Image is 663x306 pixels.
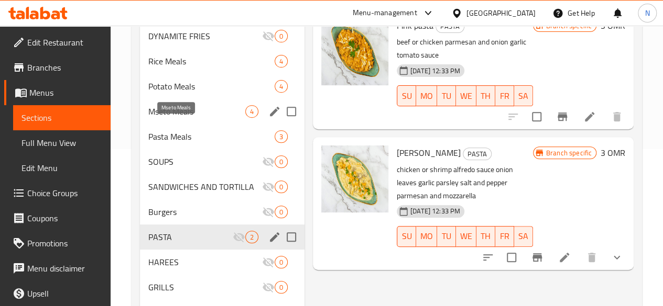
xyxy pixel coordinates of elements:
[406,66,464,76] span: [DATE] 12:33 PM
[262,281,275,293] svg: Inactive section
[262,155,275,168] svg: Inactive section
[148,55,275,67] span: Rice Meals
[21,137,102,149] span: Full Menu View
[420,229,433,244] span: MO
[604,104,629,129] button: delete
[27,187,102,199] span: Choice Groups
[550,104,575,129] button: Branch-specific-item
[140,250,305,275] div: HAREES0
[245,105,258,118] div: items
[275,130,288,143] div: items
[397,145,461,161] span: [PERSON_NAME]
[27,262,102,275] span: Menu disclaimer
[140,199,305,224] div: Burgers0
[481,229,491,244] span: TH
[140,275,305,300] div: GRILLS0
[579,245,604,270] button: delete
[437,226,456,247] button: TU
[518,229,529,244] span: SA
[4,231,111,256] a: Promotions
[475,245,501,270] button: sort-choices
[275,157,287,167] span: 0
[436,20,464,33] div: PASTA
[441,88,452,104] span: TU
[148,105,245,118] span: Mseto Meals
[4,30,111,55] a: Edit Restaurant
[583,110,596,123] a: Edit menu item
[148,155,262,168] div: SOUPS
[601,145,625,160] h6: 3 OMR
[416,85,437,106] button: MO
[13,130,111,155] a: Full Menu View
[148,80,275,93] span: Potato Meals
[275,31,287,41] span: 0
[275,282,287,292] span: 0
[514,226,533,247] button: SA
[233,231,245,243] svg: Inactive section
[353,7,417,19] div: Menu-management
[4,281,111,306] a: Upsell
[148,206,262,218] span: Burgers
[275,155,288,168] div: items
[476,85,495,106] button: TH
[262,30,275,42] svg: Inactive section
[460,229,472,244] span: WE
[501,246,523,268] span: Select to update
[246,107,258,117] span: 4
[542,148,596,158] span: Branch specific
[495,226,514,247] button: FR
[645,7,649,19] span: N
[275,256,288,268] div: items
[416,226,437,247] button: MO
[140,49,305,74] div: Rice Meals4
[148,130,275,143] span: Pasta Meals
[140,99,305,124] div: Mseto Meals4edit
[148,281,262,293] span: GRILLS
[246,232,258,242] span: 2
[604,245,629,270] button: show more
[4,206,111,231] a: Coupons
[27,61,102,74] span: Branches
[21,111,102,124] span: Sections
[140,24,305,49] div: DYNAMITE FRIES0
[27,237,102,250] span: Promotions
[401,229,412,244] span: SU
[275,207,287,217] span: 0
[275,132,287,142] span: 3
[397,163,533,202] p: chicken or shrimp alfredo sauce onion leaves garlic parsley salt and pepper parmesan and mozzarella
[13,155,111,180] a: Edit Menu
[514,85,533,106] button: SA
[526,106,548,128] span: Select to update
[441,229,452,244] span: TU
[275,55,288,67] div: items
[481,88,491,104] span: TH
[13,105,111,130] a: Sections
[420,88,433,104] span: MO
[245,231,258,243] div: items
[499,88,510,104] span: FR
[275,82,287,92] span: 4
[4,180,111,206] a: Choice Groups
[499,229,510,244] span: FR
[140,224,305,250] div: PASTA2edit
[4,80,111,105] a: Menus
[275,80,288,93] div: items
[406,206,464,216] span: [DATE] 12:33 PM
[267,229,282,245] button: edit
[148,231,233,243] span: PASTA
[463,148,492,160] div: PASTA
[140,74,305,99] div: Potato Meals4
[397,85,416,106] button: SU
[476,226,495,247] button: TH
[148,256,262,268] div: HAREES
[275,257,287,267] span: 0
[397,226,416,247] button: SU
[456,226,476,247] button: WE
[148,30,262,42] span: DYNAMITE FRIES
[4,256,111,281] a: Menu disclaimer
[27,212,102,224] span: Coupons
[4,55,111,80] a: Branches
